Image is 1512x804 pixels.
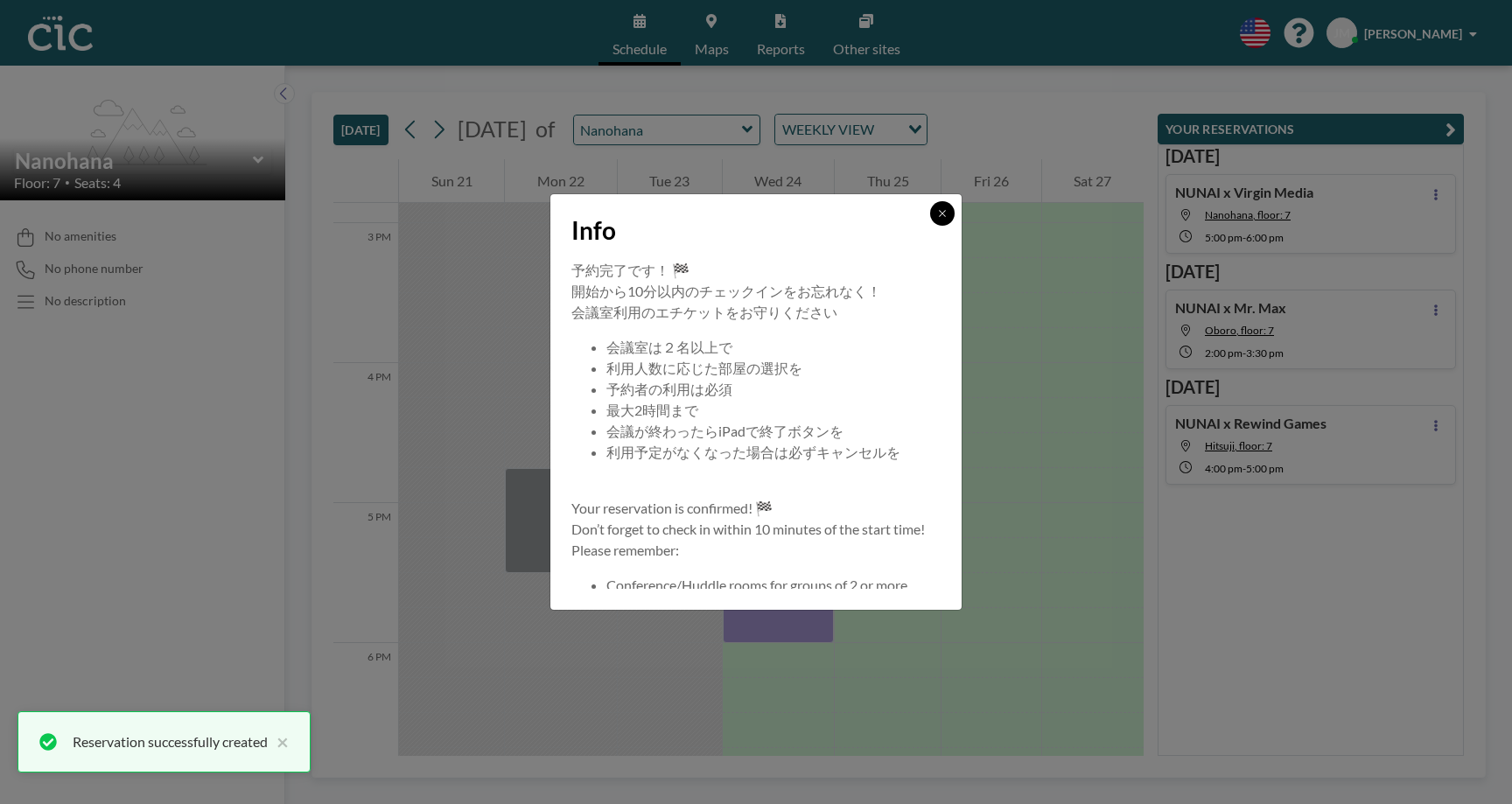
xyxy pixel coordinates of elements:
span: 会議が終わったらiPadで終了ボタンを [606,423,843,439]
span: 利用予定がなくなった場合は必ずキャンセルを [606,444,900,460]
div: Reservation successfully created [73,731,268,752]
span: Conference/Huddle rooms for groups of 2 or more [606,577,907,593]
span: 会議室利用のエチケットをお守りください [571,304,837,320]
span: 利用人数に応じた部屋の選択を [606,360,802,376]
button: close [268,731,289,752]
span: 会議室は２名以上で [606,339,732,355]
span: 予約完了です！ 🏁 [571,262,689,278]
span: 開始から10分以内のチェックインをお忘れなく！ [571,283,881,299]
span: Don’t forget to check in within 10 minutes of the start time! [571,521,925,537]
span: Please remember: [571,542,679,558]
span: Your reservation is confirmed! 🏁 [571,500,773,516]
span: Info [571,215,616,246]
span: 予約者の利用は必須 [606,381,732,397]
span: 最大2時間まで [606,402,698,418]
